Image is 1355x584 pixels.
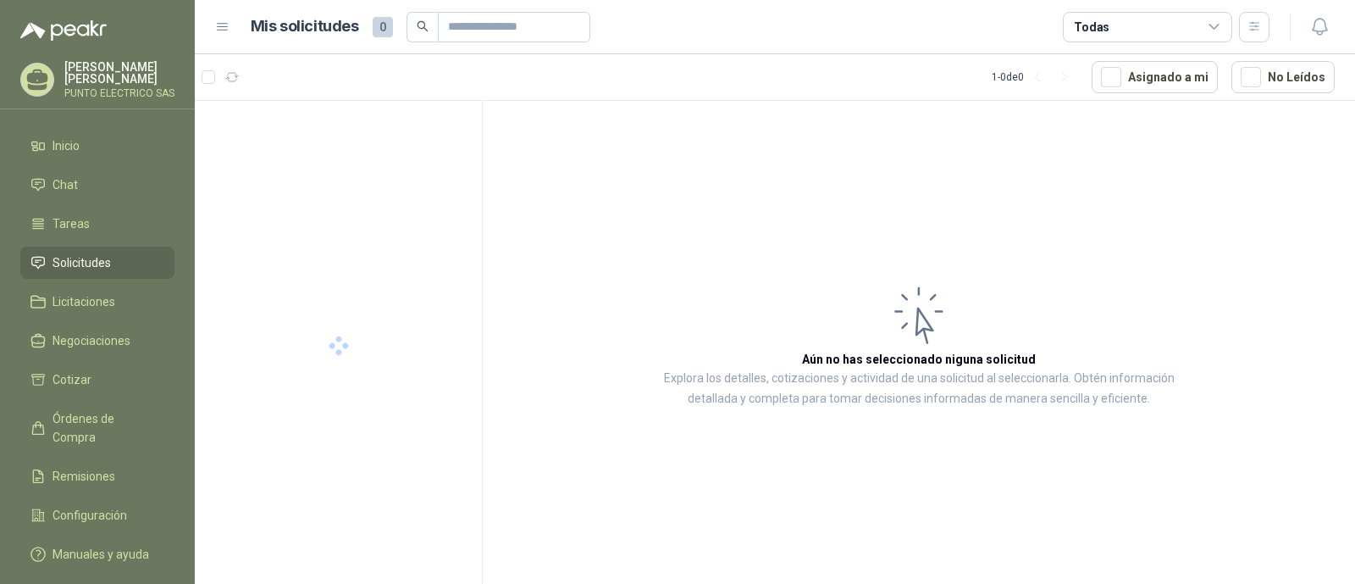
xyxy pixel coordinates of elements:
button: Asignado a mi [1092,61,1218,93]
a: Inicio [20,130,174,162]
span: 0 [373,17,393,37]
span: Órdenes de Compra [53,409,158,447]
span: Tareas [53,214,90,233]
img: Logo peakr [20,20,107,41]
a: Licitaciones [20,286,174,318]
span: search [417,20,429,32]
span: Configuración [53,506,127,525]
p: Explora los detalles, cotizaciones y actividad de una solicitud al seleccionarla. Obtén informaci... [652,369,1186,409]
a: Manuales y ayuda [20,538,174,570]
a: Solicitudes [20,247,174,279]
h3: Aún no has seleccionado niguna solicitud [802,350,1036,369]
a: Órdenes de Compra [20,403,174,453]
span: Chat [53,175,78,194]
a: Chat [20,169,174,201]
div: 1 - 0 de 0 [992,64,1078,91]
a: Tareas [20,208,174,240]
span: Solicitudes [53,253,111,272]
a: Cotizar [20,364,174,396]
div: Todas [1074,18,1109,36]
span: Manuales y ayuda [53,545,149,564]
p: PUNTO ELECTRICO SAS [64,88,174,98]
span: Negociaciones [53,331,130,350]
a: Negociaciones [20,325,174,357]
a: Remisiones [20,460,174,492]
p: [PERSON_NAME] [PERSON_NAME] [64,61,174,85]
h1: Mis solicitudes [251,14,359,39]
button: No Leídos [1231,61,1335,93]
span: Cotizar [53,370,91,389]
a: Configuración [20,499,174,531]
span: Licitaciones [53,292,115,311]
span: Remisiones [53,467,115,486]
span: Inicio [53,136,80,155]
